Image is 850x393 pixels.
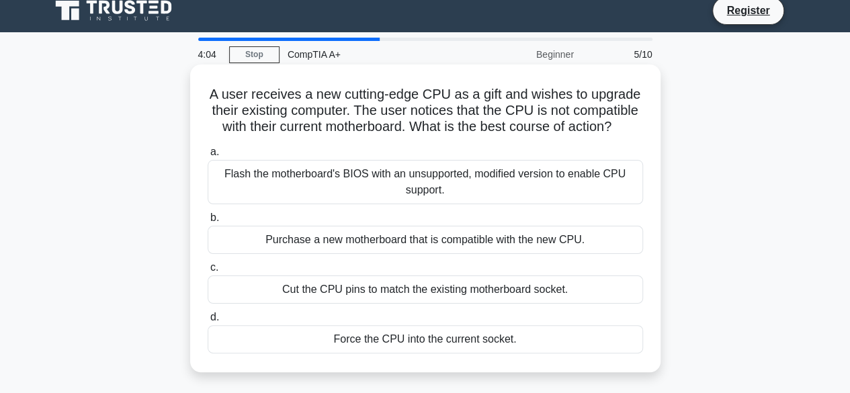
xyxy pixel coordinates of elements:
div: CompTIA A+ [280,41,464,68]
div: Cut the CPU pins to match the existing motherboard socket. [208,275,643,304]
h5: A user receives a new cutting-edge CPU as a gift and wishes to upgrade their existing computer. T... [206,86,644,136]
span: a. [210,146,219,157]
div: 5/10 [582,41,661,68]
a: Register [718,2,777,19]
span: c. [210,261,218,273]
div: 4:04 [190,41,229,68]
span: d. [210,311,219,322]
div: Flash the motherboard's BIOS with an unsupported, modified version to enable CPU support. [208,160,643,204]
div: Force the CPU into the current socket. [208,325,643,353]
span: b. [210,212,219,223]
div: Beginner [464,41,582,68]
a: Stop [229,46,280,63]
div: Purchase a new motherboard that is compatible with the new CPU. [208,226,643,254]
